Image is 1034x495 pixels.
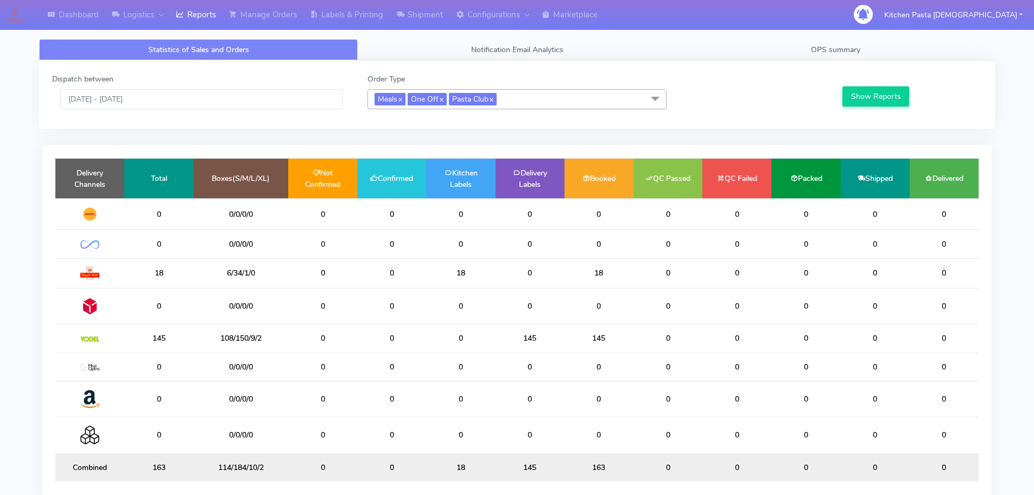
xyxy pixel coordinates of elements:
td: Delivered [910,159,979,198]
td: 0 [771,417,840,453]
td: 0 [357,230,426,258]
td: 0 [288,353,357,381]
button: Kitchen Pasta [DEMOGRAPHIC_DATA] [876,4,1031,26]
img: Collection [80,425,99,444]
a: x [439,93,443,104]
td: 0 [426,381,495,417]
td: 0 [357,258,426,288]
span: One Off [408,93,447,105]
td: 145 [564,324,633,353]
ul: Tabs [39,39,995,60]
td: Total [124,159,193,198]
td: 0/0/0/0 [193,288,288,324]
td: 0 [841,324,910,353]
td: Not Confirmed [288,159,357,198]
td: 114/184/10/2 [193,453,288,481]
td: 0 [496,288,564,324]
td: 145 [124,324,193,353]
td: 0 [426,198,495,230]
td: Delivery Channels [55,159,124,198]
td: 0 [357,417,426,453]
td: 0 [357,353,426,381]
td: 0 [357,288,426,324]
td: 0 [702,230,771,258]
td: 0 [124,353,193,381]
td: 0 [288,453,357,481]
td: 0 [702,417,771,453]
td: 0 [426,230,495,258]
td: 0 [357,198,426,230]
td: 0 [288,198,357,230]
td: 163 [564,453,633,481]
td: 0 [426,417,495,453]
td: 145 [496,324,564,353]
td: 0 [910,288,979,324]
td: 0 [288,417,357,453]
td: 0 [564,198,633,230]
td: 0 [288,258,357,288]
td: Confirmed [357,159,426,198]
td: 0 [496,198,564,230]
td: 0 [771,230,840,258]
td: 0 [496,381,564,417]
span: Pasta Club [449,93,497,105]
img: OnFleet [80,240,99,249]
td: 0 [288,288,357,324]
td: Delivery Labels [496,159,564,198]
td: 0 [564,353,633,381]
td: 0 [702,453,771,481]
img: Royal Mail [80,267,99,280]
td: 0 [841,288,910,324]
img: Yodel [80,336,99,342]
td: 0 [702,258,771,288]
td: QC Failed [702,159,771,198]
img: MaxOptra [80,364,99,372]
td: 0 [841,230,910,258]
td: 163 [124,453,193,481]
img: Amazon [80,390,99,409]
td: 0/0/0/0 [193,230,288,258]
td: 145 [496,453,564,481]
td: 18 [124,258,193,288]
td: 0 [496,353,564,381]
a: x [397,93,402,104]
td: 0 [496,258,564,288]
td: 0 [426,324,495,353]
td: 0 [771,353,840,381]
td: 6/34/1/0 [193,258,288,288]
td: 0 [564,381,633,417]
td: 0 [841,453,910,481]
td: 0 [702,353,771,381]
td: 0 [702,198,771,230]
td: 0 [841,417,910,453]
span: OPS summary [811,45,860,55]
td: 0 [124,230,193,258]
td: 108/150/9/2 [193,324,288,353]
td: 0 [841,198,910,230]
td: 0 [633,230,702,258]
td: 0 [357,453,426,481]
img: DHL [80,207,99,221]
td: Combined [55,453,124,481]
td: 0 [288,381,357,417]
td: 0 [910,324,979,353]
td: 0 [771,258,840,288]
td: 0/0/0/0 [193,417,288,453]
td: 0 [124,381,193,417]
label: Order Type [367,73,405,85]
td: 0 [357,324,426,353]
td: 0 [910,258,979,288]
img: DPD [80,297,99,316]
td: 0 [426,288,495,324]
td: QC Passed [633,159,702,198]
td: 0 [633,288,702,324]
td: 0 [633,453,702,481]
td: 18 [426,258,495,288]
td: Packed [771,159,840,198]
td: 0 [771,381,840,417]
td: 0 [702,324,771,353]
td: 0 [702,288,771,324]
td: 0 [910,453,979,481]
span: Notification Email Analytics [471,45,563,55]
td: 0/0/0/0 [193,198,288,230]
